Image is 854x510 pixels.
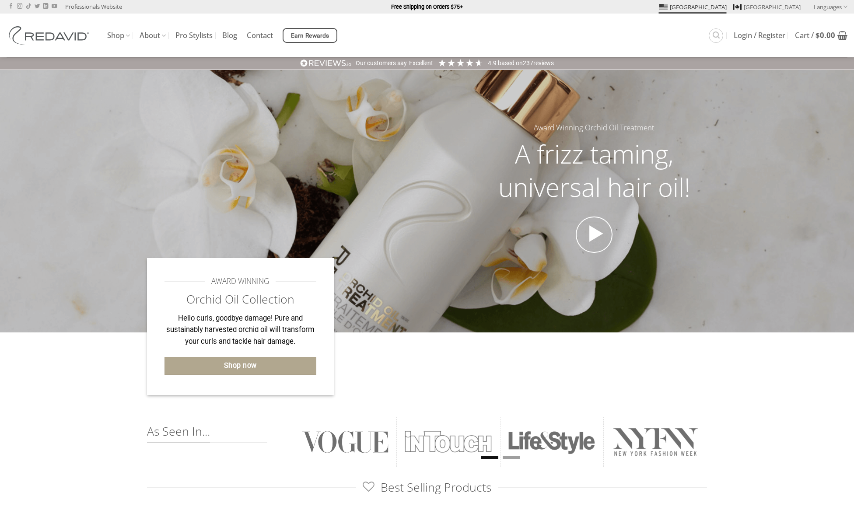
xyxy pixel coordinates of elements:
a: Pro Stylists [175,28,213,43]
span: As Seen In... [147,424,210,443]
span: Shop now [224,360,257,371]
a: Follow on Twitter [35,3,40,10]
a: Login / Register [734,28,785,43]
h2: Orchid Oil Collection [164,292,316,307]
a: View cart [795,26,847,45]
span: $ [815,30,820,40]
a: Shop now [164,357,316,375]
a: About [140,27,166,44]
span: 237 [523,59,533,66]
li: Page dot 2 [503,456,520,459]
span: Login / Register [734,32,785,39]
a: Follow on Instagram [17,3,22,10]
p: Hello curls, goodbye damage! Pure and sustainably harvested orchid oil will transform your curls ... [164,313,316,348]
strong: Free Shipping on Orders $75+ [391,3,463,10]
a: Languages [814,0,847,13]
span: reviews [533,59,554,66]
a: Blog [222,28,237,43]
div: 4.92 Stars [437,58,483,67]
span: Based on [498,59,523,66]
a: Follow on TikTok [26,3,31,10]
h2: A frizz taming, universal hair oil! [481,137,707,203]
a: [GEOGRAPHIC_DATA] [659,0,727,14]
a: [GEOGRAPHIC_DATA] [733,0,801,14]
span: AWARD WINNING [211,276,269,287]
span: Cart / [795,32,835,39]
a: Open video in lightbox [576,217,612,253]
li: Page dot 1 [481,456,498,459]
span: Best Selling Products [363,480,491,495]
span: Earn Rewards [291,31,329,41]
h5: Award Winning Orchid Oil Treatment [481,122,707,134]
div: Excellent [409,59,433,68]
a: Earn Rewards [283,28,337,43]
img: REDAVID Salon Products | United States [7,26,94,45]
a: Follow on Facebook [8,3,14,10]
span: 4.9 [488,59,498,66]
bdi: 0.00 [815,30,835,40]
img: REVIEWS.io [300,59,352,67]
a: Contact [247,28,273,43]
a: Shop [107,27,130,44]
div: Our customers say [356,59,407,68]
a: Follow on YouTube [52,3,57,10]
a: Follow on LinkedIn [43,3,48,10]
a: Search [709,28,723,43]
